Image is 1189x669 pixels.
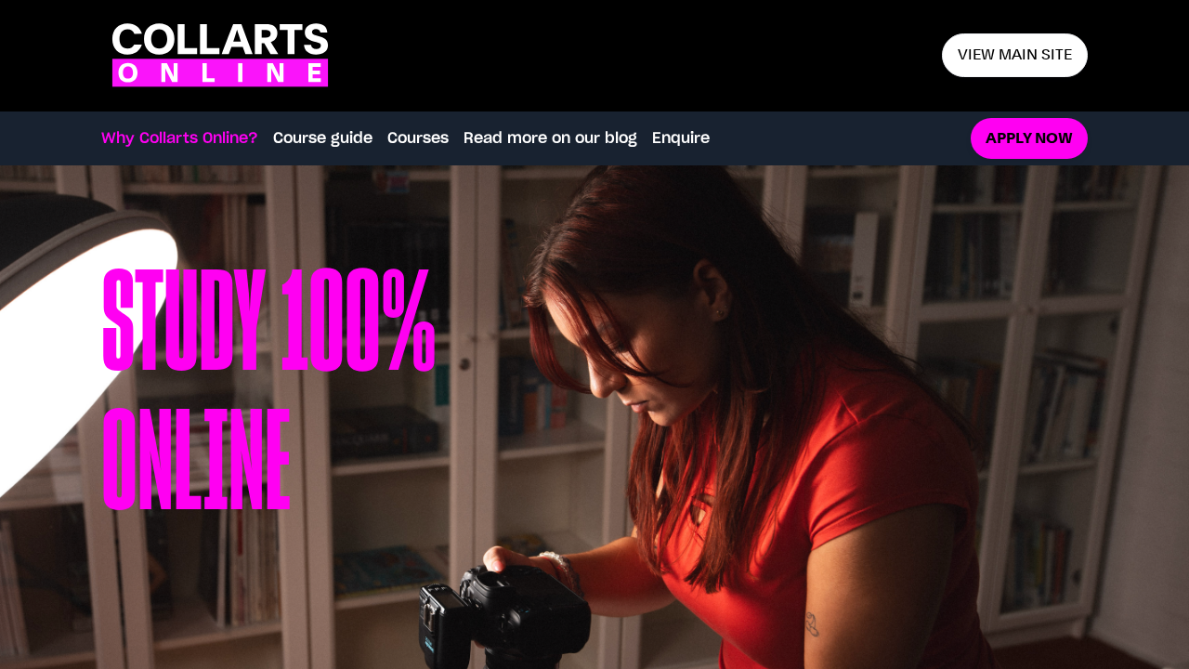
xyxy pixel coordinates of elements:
a: View main site [942,33,1088,77]
a: Read more on our blog [464,127,637,150]
h1: Study 100% online [101,258,594,611]
a: Course guide [273,127,372,150]
a: Apply now [971,118,1088,160]
a: Why Collarts Online? [101,127,258,150]
a: Enquire [652,127,710,150]
a: Courses [387,127,449,150]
